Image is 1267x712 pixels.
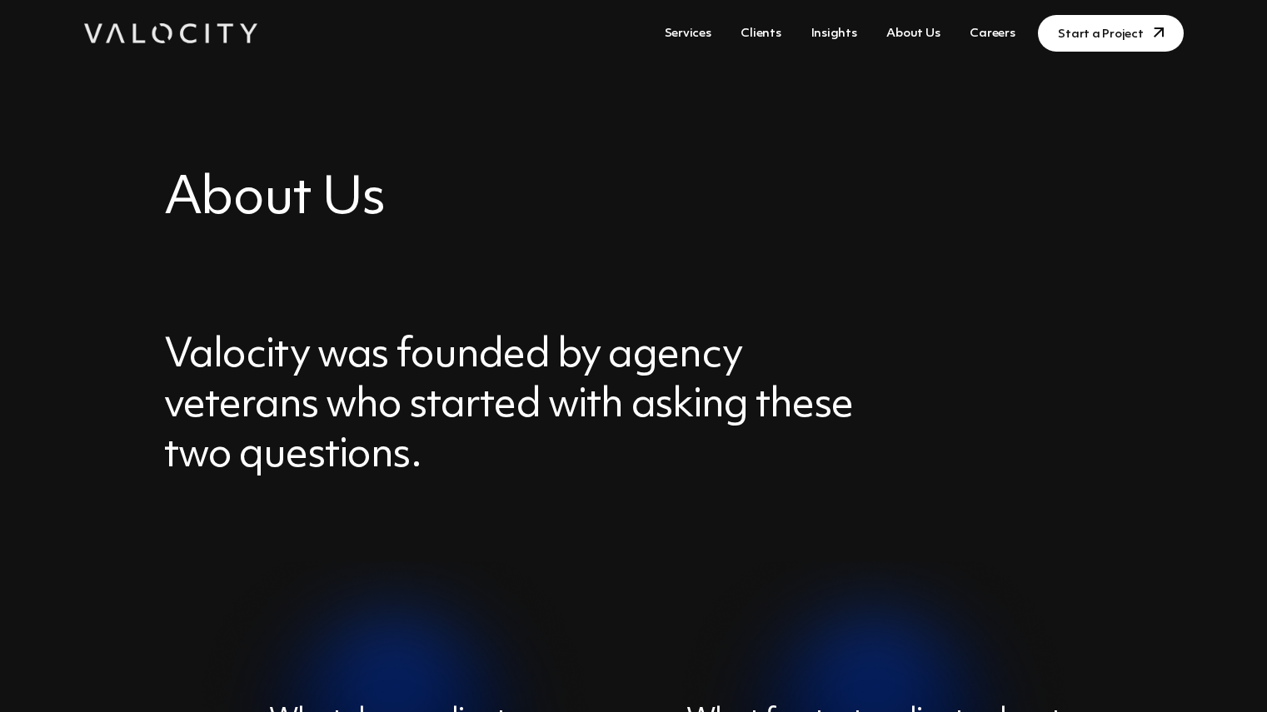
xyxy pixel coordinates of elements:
h2: About Us [164,167,1104,232]
a: Insights [805,18,864,49]
a: Start a Project [1038,15,1183,52]
a: Careers [963,18,1021,49]
h3: Valocity was founded by agency veterans who started with asking these two questions. [164,331,869,481]
img: Valocity Digital [84,23,257,43]
a: Clients [734,18,787,49]
a: About Us [880,18,946,49]
a: Services [658,18,718,49]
